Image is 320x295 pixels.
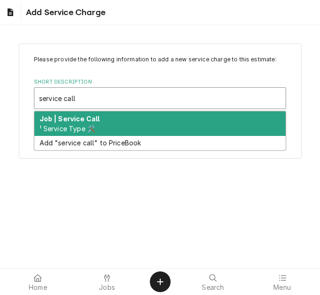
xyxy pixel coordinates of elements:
[4,270,72,293] a: Home
[248,270,316,293] a: Menu
[202,284,224,291] span: Search
[40,125,96,133] span: ¹ Service Type 🛠️
[273,284,291,291] span: Menu
[23,6,106,19] span: Add Service Charge
[34,136,286,151] div: Add "service call" to PriceBook
[34,55,286,109] div: Line Item Create/Update Form
[73,270,141,293] a: Jobs
[40,115,100,123] strong: Job | Service Call
[29,284,47,291] span: Home
[19,43,302,159] div: Line Item Create/Update
[150,271,171,292] button: Create Object
[34,78,286,86] label: Short Description
[99,284,115,291] span: Jobs
[34,78,286,109] div: Short Description
[179,270,247,293] a: Search
[2,4,19,21] a: Go to Estimates
[34,55,286,64] p: Please provide the following information to add a new service charge to this estimate:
